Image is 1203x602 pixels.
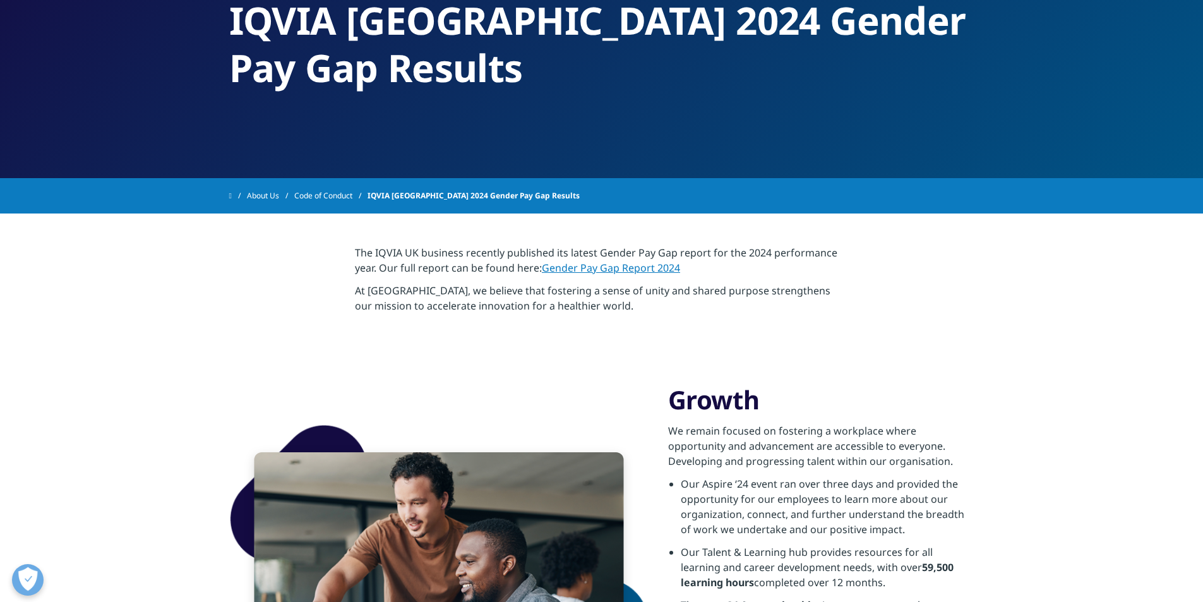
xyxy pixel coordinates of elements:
button: Open Preferences [12,564,44,596]
p: At [GEOGRAPHIC_DATA], we believe that fostering a sense of unity and shared purpose strengthens o... [355,283,848,321]
a: About Us [247,184,294,207]
h3: Growth [668,384,974,416]
li: Our Aspire ‘24 event ran over three days and provided the opportunity for our employees to learn ... [681,476,974,545]
p: We remain focused on fostering a workplace where opportunity and advancement are accessible to ev... [668,423,974,476]
p: The IQVIA UK business recently published its latest Gender Pay Gap report for the 2024 performanc... [355,245,848,283]
span: IQVIA [GEOGRAPHIC_DATA] 2024 Gender Pay Gap Results [368,184,580,207]
li: Our Talent & Learning hub provides resources for all learning and career development needs, with ... [681,545,974,598]
a: Code of Conduct [294,184,368,207]
a: Gender Pay Gap Report 2024 [542,261,680,275]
